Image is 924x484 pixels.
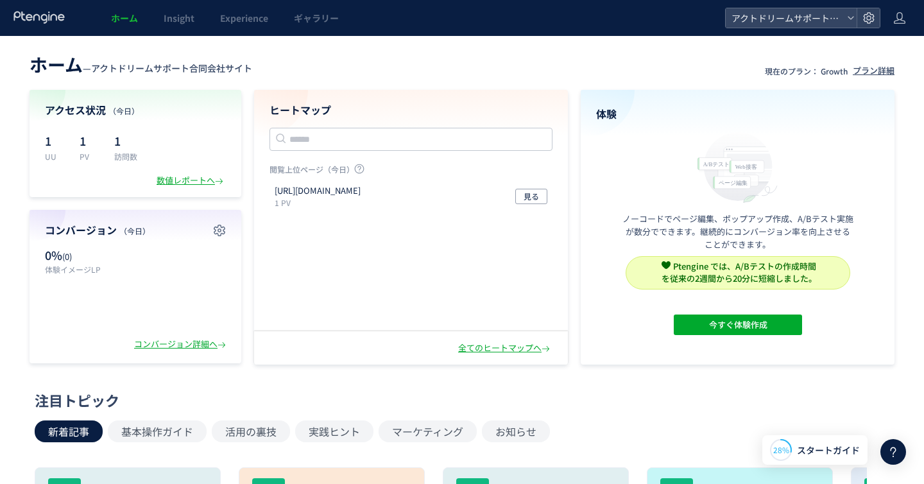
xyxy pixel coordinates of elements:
[45,247,129,264] p: 0%
[45,103,226,117] h4: アクセス状況
[45,223,226,238] h4: コンバージョン
[62,250,72,263] span: (0)
[674,315,802,335] button: 今すぐ体験作成
[482,420,550,442] button: お知らせ
[596,107,879,121] h4: 体験
[119,225,150,236] span: （今日）
[524,189,539,204] span: 見る
[708,315,767,335] span: 今すぐ体験作成
[622,212,853,251] p: ノーコードでページ編集、ポップアップ作成、A/Bテスト実施が数分でできます。継続的にコンバージョン率を向上させることができます。
[108,105,139,116] span: （今日）
[111,12,138,24] span: ホーム
[294,12,339,24] span: ギャラリー
[275,185,361,197] p: https://utage.actdream.net/page/taIRVjYXolwc
[691,129,785,204] img: home_experience_onbo_jp-C5-EgdA0.svg
[114,130,137,151] p: 1
[114,151,137,162] p: 訪問数
[108,420,207,442] button: 基本操作ガイド
[773,444,789,455] span: 28%
[269,103,552,117] h4: ヒートマップ
[35,420,103,442] button: 新着記事
[269,164,552,180] p: 閲覧上位ページ（今日）
[157,175,226,187] div: 数値レポートへ
[80,151,99,162] p: PV
[91,62,252,74] span: アクトドリームサポート合同会社サイト
[853,65,894,77] div: プラン詳細
[45,130,64,151] p: 1
[728,8,842,28] span: アクトドリームサポート合同会社サイト
[379,420,477,442] button: マーケティング
[295,420,373,442] button: 実践ヒント
[134,338,228,350] div: コンバージョン詳細へ
[45,264,129,275] p: 体験イメージLP
[765,65,848,76] p: 現在のプラン： Growth
[45,151,64,162] p: UU
[662,261,671,270] img: svg+xml,%3c
[35,390,883,410] div: 注目トピック
[212,420,290,442] button: 活用の裏技
[30,51,252,77] div: —
[164,12,194,24] span: Insight
[80,130,99,151] p: 1
[30,51,83,77] span: ホーム
[458,342,552,354] div: 全てのヒートマップへ
[662,260,817,284] span: Ptengine では、A/Bテストの作成時間 を従来の2週間から20分に短縮しました。
[220,12,268,24] span: Experience
[515,189,547,204] button: 見る
[275,197,366,208] p: 1 PV
[797,444,860,457] span: スタートガイド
